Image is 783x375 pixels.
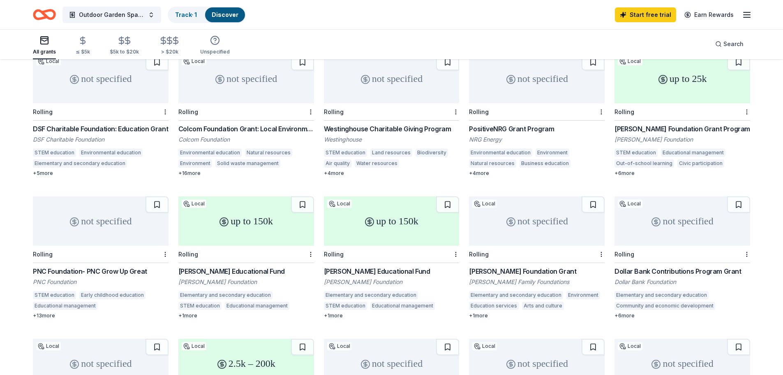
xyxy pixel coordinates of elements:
div: Dollar Bank Foundation [614,278,750,286]
a: not specifiedLocalRollingDSF Charitable Foundation: Education GrantDSF Charitable FoundationSTEM ... [33,54,169,177]
div: Rolling [33,108,53,115]
div: Water conservation [402,159,453,168]
button: Track· 1Discover [168,7,246,23]
div: [PERSON_NAME] Family Foundations [469,278,605,286]
div: Educational management [33,302,97,310]
div: Local [36,57,61,65]
div: Early childhood education [79,291,146,299]
div: Rolling [324,108,344,115]
div: up to 150k [178,196,314,246]
div: Dollar Bank Contributions Program Grant [614,266,750,276]
div: All grants [33,49,56,55]
div: PositiveNRG Grant Program [469,124,605,134]
div: Local [327,200,352,208]
div: [PERSON_NAME] Educational Fund [178,266,314,276]
div: Local [182,342,206,350]
div: ≤ $5k [76,49,90,55]
div: not specified [469,54,605,103]
div: Out-of-school learning [614,159,674,168]
div: STEM education [33,291,76,299]
button: $5k to $20k [110,33,139,59]
div: STEM education [178,302,222,310]
div: Local [472,342,497,350]
div: Educational management [370,302,435,310]
button: Search [709,36,750,52]
div: Rolling [469,108,489,115]
div: Rolling [614,108,634,115]
a: Start free trial [615,7,676,22]
a: not specifiedLocalRolling[PERSON_NAME] Foundation Grant[PERSON_NAME] Family FoundationsElementary... [469,196,605,319]
div: Local [618,57,642,65]
div: Westinghouse [324,135,460,144]
a: not specifiedRollingWestinghouse Charitable Giving ProgramWestinghouseSTEM educationLand resource... [324,54,460,177]
div: Elementary and secondary education [178,291,273,299]
button: All grants [33,32,56,59]
a: Track· 1 [175,11,197,18]
div: Environment [178,159,212,168]
div: Arts and culture [522,302,564,310]
div: Local [182,200,206,208]
div: + 6 more [614,170,750,177]
div: > $20k [159,49,180,55]
div: up to 25k [614,54,750,103]
div: Natural resources [245,149,292,157]
div: [PERSON_NAME] Foundation Grant [469,266,605,276]
div: Environmental education [469,149,532,157]
div: Air quality [324,159,351,168]
div: Solid waste management [215,159,280,168]
div: Elementary and secondary education [324,291,418,299]
span: Outdoor Garden Space [79,10,145,20]
div: Water resources [355,159,399,168]
button: ≤ $5k [76,33,90,59]
div: Environmental education [178,149,242,157]
div: Local [618,342,642,350]
div: + 16 more [178,170,314,177]
div: up to 150k [324,196,460,246]
div: not specified [178,54,314,103]
div: STEM education [33,149,76,157]
div: Community and economic development [614,302,715,310]
div: Education services [469,302,519,310]
div: Educational management [661,149,725,157]
div: Colcom Foundation Grant: Local Environment & Community [178,124,314,134]
div: [PERSON_NAME] Foundation [614,135,750,144]
a: up to 150kLocalRolling[PERSON_NAME] Educational Fund[PERSON_NAME] FoundationElementary and second... [178,196,314,319]
div: Business education [520,159,571,168]
div: [PERSON_NAME] Foundation [178,278,314,286]
a: Discover [212,11,238,18]
a: up to 150kLocalRolling[PERSON_NAME] Educational Fund[PERSON_NAME] FoundationElementary and second... [324,196,460,319]
a: not specifiedLocalRollingDollar Bank Contributions Program GrantDollar Bank FoundationElementary ... [614,196,750,319]
div: Local [182,57,206,65]
div: Elementary and secondary education [469,291,563,299]
div: + 6 more [614,312,750,319]
div: PNC Foundation- PNC Grow Up Great [33,266,169,276]
div: DSF Charitable Foundation: Education Grant [33,124,169,134]
div: + 1 more [178,312,314,319]
div: DSF Charitable Foundation [33,135,169,144]
div: Rolling [33,251,53,258]
span: Search [723,39,744,49]
div: Civic participation [677,159,724,168]
div: Local [472,200,497,208]
div: Environmental education [79,149,143,157]
div: [PERSON_NAME] Foundation [324,278,460,286]
div: + 1 more [324,312,460,319]
div: Elementary and secondary education [33,159,127,168]
a: not specifiedLocalRollingColcom Foundation Grant: Local Environment & CommunityColcom FoundationE... [178,54,314,177]
div: not specified [324,54,460,103]
div: Rolling [178,251,198,258]
div: not specified [614,196,750,246]
div: Local [36,342,61,350]
div: Environment [536,149,569,157]
a: up to 25kLocalRolling[PERSON_NAME] Foundation Grant Program[PERSON_NAME] FoundationSTEM education... [614,54,750,177]
div: Biodiversity [416,149,448,157]
div: STEM education [614,149,658,157]
a: Earn Rewards [679,7,739,22]
div: Unspecified [200,49,230,55]
button: Outdoor Garden Space [62,7,161,23]
div: NRG Energy [469,135,605,144]
div: not specified [33,196,169,246]
div: Rolling [324,251,344,258]
a: Home [33,5,56,24]
div: Colcom Foundation [178,135,314,144]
